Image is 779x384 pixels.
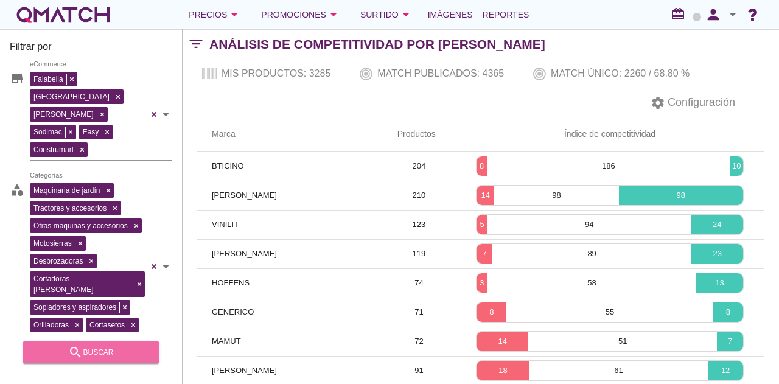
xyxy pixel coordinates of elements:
span: [PERSON_NAME] [212,249,277,258]
td: 71 [383,298,455,327]
td: 74 [383,268,455,298]
span: BTICINO [212,161,244,170]
h3: Filtrar por [10,40,172,59]
p: 89 [492,248,691,260]
a: Imágenes [423,2,478,27]
p: 8 [713,306,743,318]
td: 123 [383,210,455,239]
div: Precios [189,7,242,22]
p: 3 [477,277,487,289]
span: Cortadoras [PERSON_NAME] [30,273,134,295]
span: Construmart [30,144,77,155]
p: 12 [708,365,743,377]
span: Motosierras [30,238,75,249]
i: store [10,71,24,86]
p: 55 [506,306,713,318]
p: 58 [487,277,696,289]
span: GENERICO [212,307,254,316]
i: settings [651,96,665,110]
td: 119 [383,239,455,268]
div: Promociones [261,7,341,22]
td: 72 [383,327,455,356]
span: Orilladoras [30,319,72,330]
td: 204 [383,152,455,181]
a: Reportes [478,2,534,27]
p: 186 [487,160,730,172]
td: 210 [383,181,455,210]
h2: Análisis de competitividad por [PERSON_NAME] [209,35,545,54]
i: person [701,6,725,23]
span: Tractores y accesorios [30,203,110,214]
span: Easy [80,127,102,138]
p: 7 [477,248,492,260]
p: 7 [717,335,743,347]
span: Imágenes [428,7,473,22]
i: arrow_drop_down [725,7,740,22]
i: category [10,183,24,197]
span: Falabella [30,74,66,85]
button: Promociones [251,2,351,27]
div: Surtido [360,7,413,22]
span: MAMUT [212,337,241,346]
p: 8 [477,160,487,172]
span: VINILIT [212,220,239,229]
a: white-qmatch-logo [15,2,112,27]
p: 61 [529,365,708,377]
p: 13 [696,277,743,289]
div: Clear all [148,69,160,160]
p: 98 [494,189,618,201]
p: 10 [730,160,743,172]
button: Precios [179,2,251,27]
span: Maquinaria de jardín [30,185,103,196]
div: buscar [33,345,149,360]
span: Sopladores y aspiradores [30,302,119,313]
p: 14 [477,189,494,201]
p: 94 [487,218,691,231]
p: 24 [691,218,743,231]
span: Otras máquinas y accesorios [30,220,131,231]
p: 5 [477,218,487,231]
p: 18 [477,365,529,377]
span: [GEOGRAPHIC_DATA] [30,91,113,102]
i: arrow_drop_down [326,7,341,22]
th: Marca: Not sorted. [197,117,383,152]
p: 98 [619,189,743,201]
span: HOFFENS [212,278,250,287]
p: 8 [477,306,506,318]
span: Cortasetos [86,319,128,330]
i: redeem [671,7,690,21]
p: 23 [691,248,743,260]
i: arrow_drop_down [227,7,242,22]
th: Índice de competitividad: Not sorted. [455,117,764,152]
span: [PERSON_NAME] [212,190,277,200]
p: 51 [528,335,717,347]
button: Surtido [351,2,423,27]
i: search [68,345,83,360]
i: arrow_drop_down [399,7,413,22]
button: buscar [23,341,159,363]
span: [PERSON_NAME] [30,109,97,120]
span: Configuración [665,94,735,111]
span: [PERSON_NAME] [212,366,277,375]
p: 14 [477,335,528,347]
button: Configuración [641,92,745,114]
span: Sodimac [30,127,65,138]
th: Productos: Not sorted. [383,117,455,152]
span: Reportes [483,7,529,22]
div: Clear all [148,180,160,353]
span: Desbrozadoras [30,256,86,267]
